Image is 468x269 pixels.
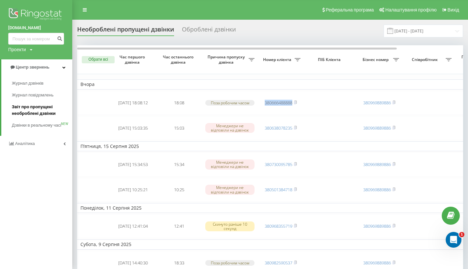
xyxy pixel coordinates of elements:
div: Менеджери не відповіли на дзвінок [205,185,255,195]
input: Пошук за номером [8,33,64,45]
span: Вихід [448,7,459,12]
span: Аналiтика [15,141,35,146]
div: Оброблені дзвінки [182,26,236,36]
a: 380969889886 [363,260,391,266]
span: Бізнес номер [360,57,393,62]
td: 15:34 [156,153,202,176]
span: Дзвінки в реальному часі [12,122,61,129]
a: 380969889886 [363,187,391,193]
a: Центр звернень [1,59,72,75]
td: [DATE] 12:41:04 [110,214,156,238]
a: 380969889886 [363,100,391,106]
div: Проекти [8,46,26,53]
span: 1 [459,232,464,237]
td: [DATE] 15:03:35 [110,116,156,140]
div: Поза робочим часом [205,260,255,266]
a: Журнал дзвінків [12,77,72,89]
div: Скинуто раніше 10 секунд [205,221,255,231]
a: 380969889886 [363,223,391,229]
div: Поза робочим часом [205,100,255,106]
a: 380969889886 [363,125,391,131]
a: [DOMAIN_NAME] [8,25,64,31]
a: 380501384718 [265,187,292,193]
span: Реферальна програма [326,7,374,12]
span: Журнал дзвінків [12,80,43,87]
span: Налаштування профілю [385,7,436,12]
td: 10:25 [156,178,202,202]
a: 380982590537 [265,260,292,266]
td: 12:41 [156,214,202,238]
td: 18:08 [156,91,202,115]
a: 380638078235 [265,125,292,131]
iframe: Intercom live chat [446,232,461,248]
a: Журнал повідомлень [12,89,72,101]
button: Обрати всі [82,56,115,63]
span: Номер клієнта [261,57,295,62]
td: 15:03 [156,116,202,140]
a: 380730095785 [265,161,292,167]
span: Час останнього дзвінка [161,54,197,65]
span: Звіт про пропущені необроблені дзвінки [12,104,69,117]
a: Звіт про пропущені необроблені дзвінки [12,101,72,119]
td: [DATE] 18:08:12 [110,91,156,115]
a: 380969889886 [363,161,391,167]
img: Ringostat logo [8,7,64,23]
div: Менеджери не відповіли на дзвінок [205,159,255,169]
span: Причина пропуску дзвінка [205,54,249,65]
a: 380666488888 [265,100,292,106]
div: Необроблені пропущені дзвінки [77,26,174,36]
span: Центр звернень [16,65,49,70]
span: Журнал повідомлень [12,92,54,98]
td: [DATE] 10:25:21 [110,178,156,202]
span: ПІБ Клієнта [309,57,351,62]
span: Співробітник [406,57,446,62]
span: Час першого дзвінка [115,54,151,65]
a: Дзвінки в реальному часіNEW [12,119,72,131]
div: Менеджери не відповіли на дзвінок [205,123,255,133]
td: [DATE] 15:34:53 [110,153,156,176]
a: 380968355719 [265,223,292,229]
